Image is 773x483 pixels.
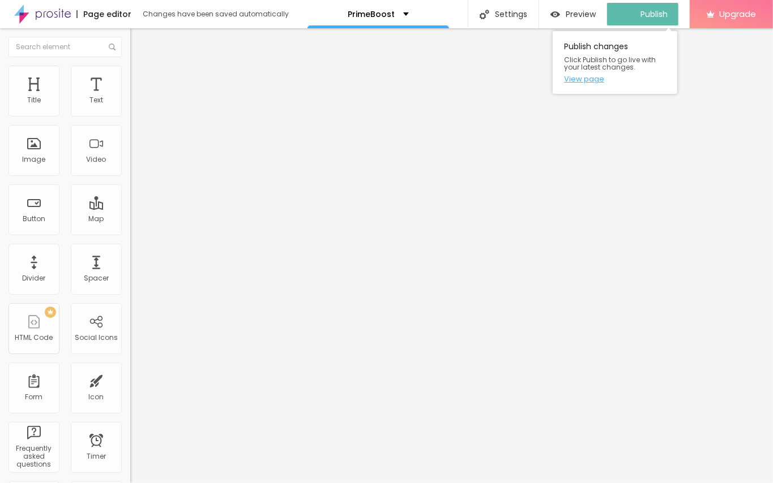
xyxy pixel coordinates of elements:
[348,10,395,18] p: PrimeBoost
[480,10,489,19] img: Icone
[75,334,118,342] div: Social Icons
[84,274,109,282] div: Spacer
[109,44,116,50] img: Icone
[8,37,122,57] input: Search element
[640,10,668,19] span: Publish
[564,75,666,83] a: View page
[130,28,773,483] iframe: Editor
[143,11,289,18] div: Changes have been saved automatically
[719,9,756,19] span: Upgrade
[550,10,560,19] img: view-1.svg
[89,215,104,223] div: Map
[11,445,56,469] div: Frequently asked questions
[76,10,131,18] div: Page editor
[27,96,41,104] div: Title
[564,56,666,71] span: Click Publish to go live with your latest changes.
[23,215,45,223] div: Button
[87,156,106,163] div: Video
[15,334,53,342] div: HTML Code
[25,393,43,401] div: Form
[607,3,678,25] button: Publish
[89,96,103,104] div: Text
[87,452,106,460] div: Timer
[23,274,46,282] div: Divider
[553,31,677,94] div: Publish changes
[566,10,596,19] span: Preview
[23,156,46,163] div: Image
[539,3,607,25] button: Preview
[89,393,104,401] div: Icon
